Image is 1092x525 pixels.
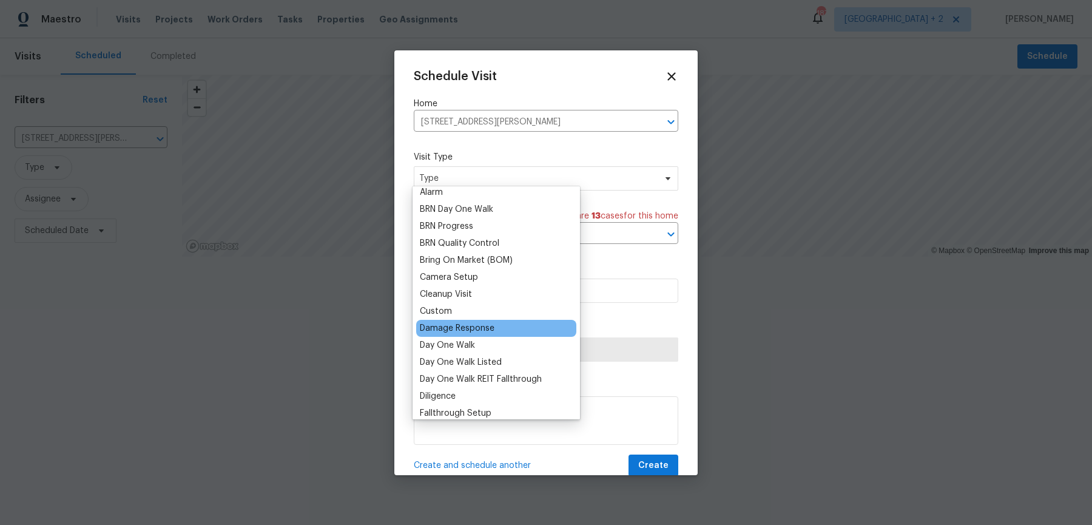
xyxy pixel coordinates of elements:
[414,113,644,132] input: Enter in an address
[420,288,472,300] div: Cleanup Visit
[420,186,443,198] div: Alarm
[414,459,531,472] span: Create and schedule another
[420,271,478,283] div: Camera Setup
[629,455,678,477] button: Create
[591,212,601,220] span: 13
[420,220,473,232] div: BRN Progress
[420,254,513,266] div: Bring On Market (BOM)
[420,203,493,215] div: BRN Day One Walk
[414,70,497,83] span: Schedule Visit
[420,322,494,334] div: Damage Response
[662,226,679,243] button: Open
[420,339,475,351] div: Day One Walk
[420,407,491,419] div: Fallthrough Setup
[420,356,502,368] div: Day One Walk Listed
[553,210,678,222] span: There are case s for this home
[420,305,452,317] div: Custom
[420,237,499,249] div: BRN Quality Control
[419,172,655,185] span: Type
[420,373,542,385] div: Day One Walk REIT Fallthrough
[420,390,456,402] div: Diligence
[665,70,678,83] span: Close
[414,98,678,110] label: Home
[638,458,669,473] span: Create
[662,113,679,130] button: Open
[414,151,678,163] label: Visit Type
